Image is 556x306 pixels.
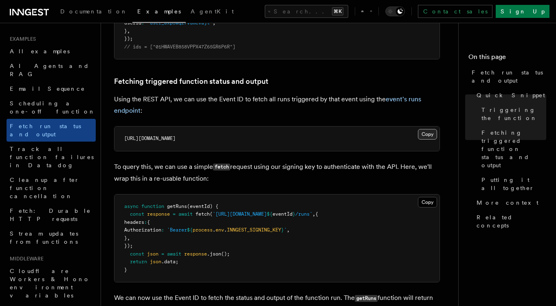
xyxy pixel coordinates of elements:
span: Scheduling a one-off function [10,100,95,115]
span: AgentKit [191,8,234,15]
span: Examples [137,8,181,15]
a: Cleanup after function cancellation [7,173,96,203]
span: = [173,211,176,217]
span: Fetch run status and output [10,123,81,138]
span: . [224,227,227,233]
span: , [127,235,130,241]
span: json [150,259,161,264]
span: ( [210,211,213,217]
span: ${ [267,211,273,217]
span: `Bearer [167,227,187,233]
span: Track all function failures in Datadog [10,146,94,168]
kbd: ⌘K [332,7,343,15]
span: const [130,251,144,257]
span: Cleanup after function cancellation [10,177,79,199]
span: Related concepts [477,213,546,229]
p: To query this, we can use a simple request using our signing key to authenticate with the API. He... [114,161,440,184]
span: const [130,211,144,217]
a: Triggering the function [478,103,546,125]
span: Documentation [60,8,127,15]
span: await [178,211,193,217]
a: Examples [132,2,186,23]
span: Putting it all together [481,176,546,192]
a: Documentation [55,2,132,22]
span: response [184,251,207,257]
span: AI Agents and RAG [10,63,89,77]
span: `[URL][DOMAIN_NAME] [213,211,267,217]
span: All examples [10,48,70,55]
span: , [312,211,315,217]
a: Fetch run status and output [7,119,96,142]
span: [URL][DOMAIN_NAME] [124,136,176,141]
span: .json [207,251,221,257]
span: Cloudflare Workers & Hono environment variables [10,268,90,299]
span: fetch [196,211,210,217]
span: ${ [187,227,193,233]
span: , [127,28,130,34]
span: : [144,219,147,225]
span: }); [124,243,133,249]
span: (); [221,251,230,257]
span: . [213,227,215,233]
a: Fetch run status and output [468,65,546,88]
span: } [124,28,127,34]
span: } [292,211,295,217]
span: /runs` [295,211,312,217]
span: eventId [273,211,292,217]
a: Related concepts [473,210,546,233]
span: process [193,227,213,233]
span: (eventId) { [187,203,218,209]
span: return [130,259,147,264]
span: Stream updates from functions [10,230,78,245]
a: AI Agents and RAG [7,59,96,81]
a: All examples [7,44,96,59]
span: More context [477,199,538,207]
span: }); [124,36,133,42]
span: { [315,211,318,217]
a: Track all function failures in Datadog [7,142,96,173]
span: } [124,267,127,273]
a: Contact sales [418,5,492,18]
span: Triggering the function [481,106,546,122]
a: Scheduling a one-off function [7,96,96,119]
span: // ids = ["01HWAVEB858VPPX47Z65GR6P6R"] [124,44,235,50]
span: Authorization [124,227,161,233]
a: Email Sequence [7,81,96,96]
span: async [124,203,138,209]
a: AgentKit [186,2,239,22]
span: .data; [161,259,178,264]
span: await [167,251,181,257]
button: Toggle dark mode [385,7,405,16]
span: = [161,251,164,257]
span: INNGEST_SIGNING_KEY [227,227,281,233]
a: Fetching triggered function status and output [478,125,546,173]
span: Fetching triggered function status and output [481,129,546,169]
span: { [147,219,150,225]
span: } [124,235,127,241]
code: getRuns [355,295,378,302]
span: env [215,227,224,233]
span: json [147,251,158,257]
button: Copy [418,129,437,140]
code: fetch [213,164,230,170]
button: Search...⌘K [265,5,348,18]
span: Quick Snippet [477,91,545,99]
span: function [141,203,164,209]
h4: On this page [468,52,546,65]
a: Cloudflare Workers & Hono environment variables [7,264,96,303]
a: Sign Up [496,5,549,18]
p: Using the REST API, we can use the Event ID to fetch all runs triggered by that event using the : [114,94,440,116]
span: headers [124,219,144,225]
span: Examples [7,36,36,42]
a: Fetch: Durable HTTP requests [7,203,96,226]
span: } [281,227,284,233]
span: ` [284,227,287,233]
a: Putting it all together [478,173,546,195]
span: Middleware [7,256,44,262]
span: Fetch: Durable HTTP requests [10,208,91,222]
span: Email Sequence [10,85,85,92]
span: response [147,211,170,217]
span: : [161,227,164,233]
span: Fetch run status and output [472,68,546,85]
a: Quick Snippet [473,88,546,103]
